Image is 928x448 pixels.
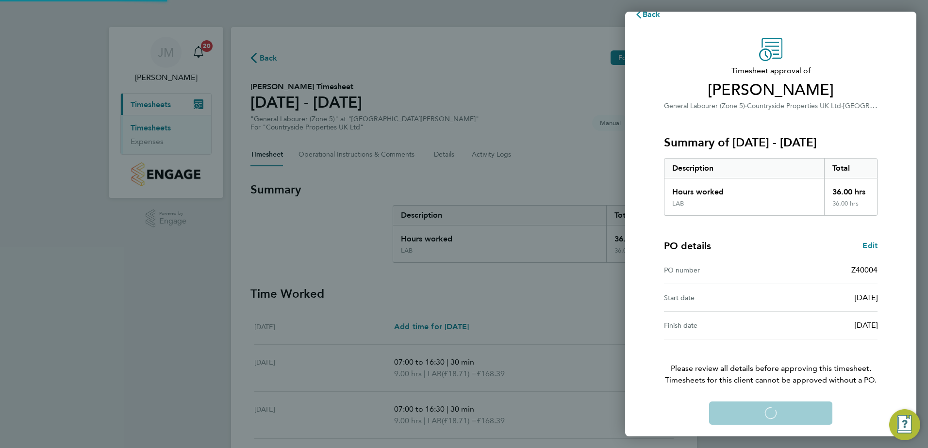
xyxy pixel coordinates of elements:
[824,159,878,178] div: Total
[771,292,878,304] div: [DATE]
[851,265,878,274] span: Z40004
[664,159,824,178] div: Description
[643,10,661,19] span: Back
[664,292,771,304] div: Start date
[824,178,878,200] div: 36.00 hrs
[652,339,889,386] p: Please review all details before approving this timesheet.
[862,241,878,250] span: Edit
[672,200,684,208] div: LAB
[664,65,878,77] span: Timesheet approval of
[664,320,771,331] div: Finish date
[771,320,878,331] div: [DATE]
[664,264,771,276] div: PO number
[664,135,878,150] h3: Summary of [DATE] - [DATE]
[841,102,843,110] span: ·
[664,178,824,200] div: Hours worked
[824,200,878,215] div: 36.00 hrs
[652,374,889,386] span: Timesheets for this client cannot be approved without a PO.
[889,409,920,440] button: Engage Resource Center
[625,5,670,24] button: Back
[862,240,878,252] a: Edit
[664,158,878,216] div: Summary of 25 - 31 Aug 2025
[747,102,841,110] span: Countryside Properties UK Ltd
[664,102,745,110] span: General Labourer (Zone 5)
[664,239,711,253] h4: PO details
[745,102,747,110] span: ·
[664,80,878,100] span: [PERSON_NAME]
